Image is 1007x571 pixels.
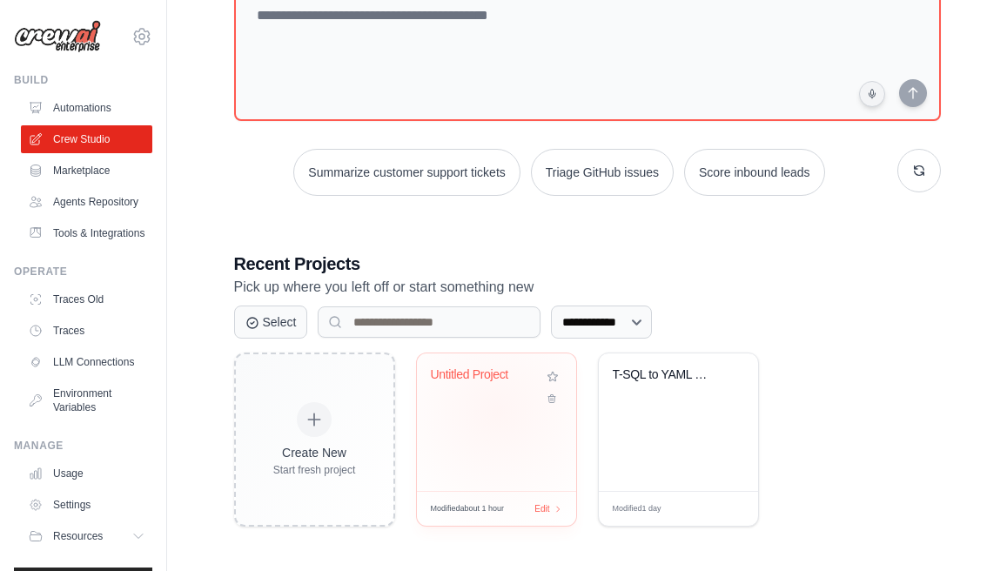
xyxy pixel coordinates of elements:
[21,348,152,376] a: LLM Connections
[431,367,536,383] div: Untitled Project
[543,367,562,386] button: Add to favorites
[21,94,152,122] a: Automations
[859,81,885,107] button: Click to speak your automation idea
[234,306,308,339] button: Select
[920,487,1007,571] iframe: Chat Widget
[613,503,661,515] span: Modified 1 day
[14,73,152,87] div: Build
[53,529,103,543] span: Resources
[14,439,152,453] div: Manage
[897,149,941,192] button: Get new suggestions
[273,463,356,477] div: Start fresh project
[273,444,356,461] div: Create New
[21,491,152,519] a: Settings
[531,149,674,196] button: Triage GitHub issues
[534,502,549,515] span: Edit
[21,317,152,345] a: Traces
[613,367,718,383] div: T-SQL to YAML Semantic Converter
[21,125,152,153] a: Crew Studio
[543,390,562,407] button: Delete project
[431,503,505,515] span: Modified about 1 hour
[234,252,941,276] h3: Recent Projects
[293,149,520,196] button: Summarize customer support tickets
[21,522,152,550] button: Resources
[21,460,152,487] a: Usage
[21,188,152,216] a: Agents Repository
[21,157,152,185] a: Marketplace
[21,285,152,313] a: Traces Old
[684,149,825,196] button: Score inbound leads
[234,276,941,299] p: Pick up where you left off or start something new
[21,219,152,247] a: Tools & Integrations
[14,265,152,279] div: Operate
[14,20,101,53] img: Logo
[716,502,731,515] span: Edit
[21,380,152,421] a: Environment Variables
